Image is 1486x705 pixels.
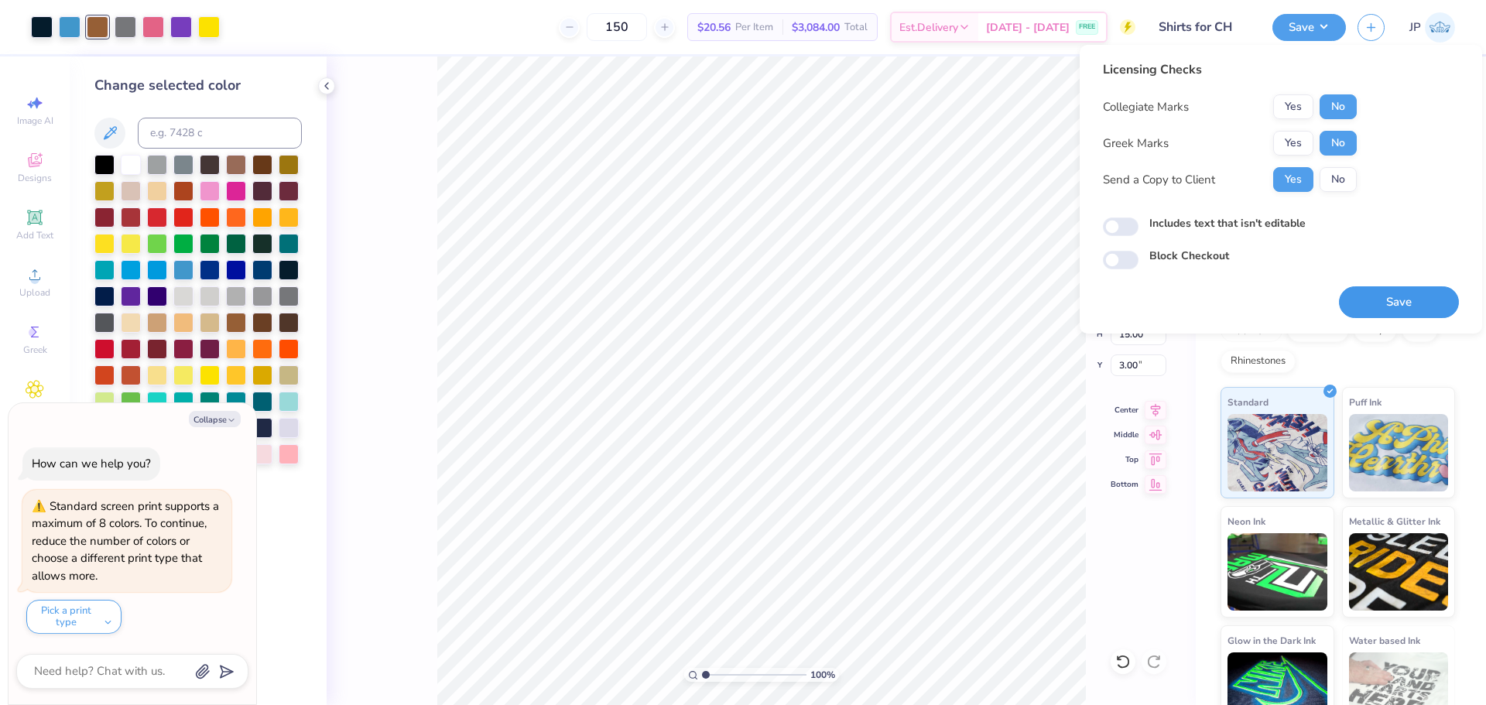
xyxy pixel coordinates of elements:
span: Total [844,19,868,36]
button: Pick a print type [26,600,122,634]
span: $20.56 [697,19,731,36]
button: Save [1272,14,1346,41]
span: Standard [1227,394,1269,410]
button: Yes [1273,94,1313,119]
span: Puff Ink [1349,394,1382,410]
span: Upload [19,286,50,299]
span: Water based Ink [1349,632,1420,649]
span: Clipart & logos [8,401,62,426]
button: No [1320,131,1357,156]
div: Collegiate Marks [1103,98,1189,116]
input: e.g. 7428 c [138,118,302,149]
span: Image AI [17,115,53,127]
span: Glow in the Dark Ink [1227,632,1316,649]
input: Untitled Design [1147,12,1261,43]
div: How can we help you? [32,456,151,471]
span: $3,084.00 [792,19,840,36]
span: Est. Delivery [899,19,958,36]
span: 100 % [810,668,835,682]
span: Center [1111,405,1138,416]
span: Metallic & Glitter Ink [1349,513,1440,529]
div: Send a Copy to Client [1103,171,1215,189]
input: – – [587,13,647,41]
span: Middle [1111,430,1138,440]
span: Per Item [735,19,773,36]
a: JP [1409,12,1455,43]
span: FREE [1079,22,1095,33]
span: Top [1111,454,1138,465]
div: Standard screen print supports a maximum of 8 colors. To continue, reduce the number of colors or... [32,498,219,584]
span: Greek [23,344,47,356]
button: Yes [1273,131,1313,156]
label: Includes text that isn't editable [1149,215,1306,231]
button: Save [1339,286,1459,318]
span: JP [1409,19,1421,36]
button: Collapse [189,411,241,427]
img: Neon Ink [1227,533,1327,611]
div: Rhinestones [1221,350,1296,373]
button: No [1320,167,1357,192]
div: Change selected color [94,75,302,96]
span: Neon Ink [1227,513,1265,529]
button: Yes [1273,167,1313,192]
img: Puff Ink [1349,414,1449,491]
span: Add Text [16,229,53,241]
span: Designs [18,172,52,184]
span: Bottom [1111,479,1138,490]
div: Greek Marks [1103,135,1169,152]
img: Standard [1227,414,1327,491]
img: John Paul Torres [1425,12,1455,43]
label: Block Checkout [1149,248,1229,264]
span: [DATE] - [DATE] [986,19,1070,36]
button: No [1320,94,1357,119]
div: Licensing Checks [1103,60,1357,79]
img: Metallic & Glitter Ink [1349,533,1449,611]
